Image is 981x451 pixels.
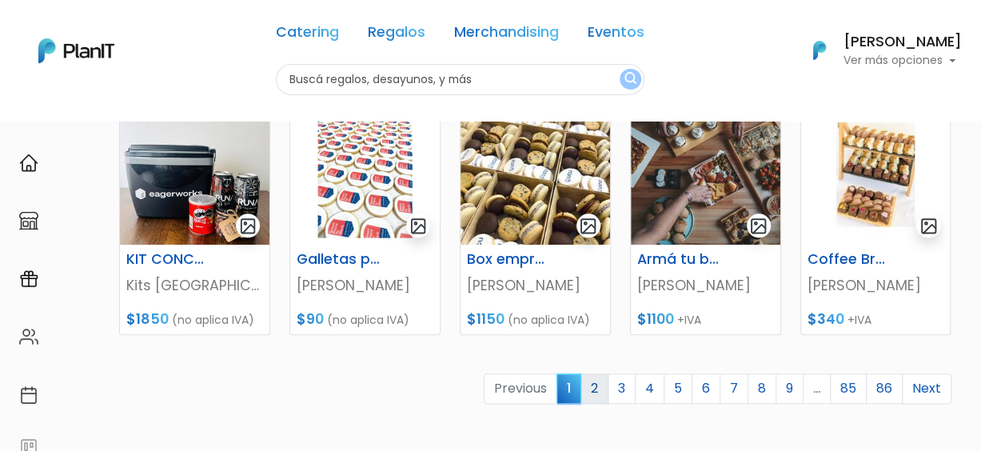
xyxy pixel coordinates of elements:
h6: Armá tu brunch [628,251,732,268]
span: +IVA [677,312,701,328]
a: gallery-light KIT CONCERVADORA Kits [GEOGRAPHIC_DATA] $1850 (no aplica IVA) [119,103,270,335]
img: thumb_PHOTO-2024-03-26-08-59-59_2.jpg [120,104,269,245]
a: gallery-light Galletas personalizadas [PERSON_NAME] $90 (no aplica IVA) [289,103,441,335]
a: 7 [720,373,748,404]
img: marketplace-4ceaa7011d94191e9ded77b95e3339b90024bf715f7c57f8cf31f2d8c509eaba.svg [19,211,38,230]
button: PlanIt Logo [PERSON_NAME] Ver más opciones [792,30,962,71]
a: gallery-light Armá tu brunch [PERSON_NAME] $1100 +IVA [630,103,781,335]
a: 85 [830,373,867,404]
img: calendar-87d922413cdce8b2cf7b7f5f62616a5cf9e4887200fb71536465627b3292af00.svg [19,385,38,405]
p: Kits [GEOGRAPHIC_DATA] [126,275,263,296]
span: $340 [808,309,844,329]
h6: Box empresarial [457,251,561,268]
img: thumb_Dise%C3%B1o_sin_t%C3%ADtulo_-_2025-02-07T094711.956.png [290,104,440,245]
h6: [PERSON_NAME] [843,35,962,50]
a: Merchandising [454,26,559,45]
span: (no aplica IVA) [508,312,590,328]
a: 4 [635,373,664,404]
a: 86 [866,373,903,404]
h6: Galletas personalizadas [287,251,391,268]
img: PlanIt Logo [802,33,837,68]
span: +IVA [847,312,871,328]
span: $1100 [637,309,674,329]
img: search_button-432b6d5273f82d61273b3651a40e1bd1b912527efae98b1b7a1b2c0702e16a8d.svg [624,72,636,87]
a: 2 [580,373,608,404]
input: Buscá regalos, desayunos, y más [276,64,644,95]
a: Regalos [368,26,425,45]
a: 9 [776,373,804,404]
img: home-e721727adea9d79c4d83392d1f703f7f8bce08238fde08b1acbfd93340b81755.svg [19,154,38,173]
img: gallery-light [919,217,938,235]
a: Next [902,373,951,404]
img: gallery-light [409,217,428,235]
span: (no aplica IVA) [327,312,409,328]
a: 6 [692,373,720,404]
span: $90 [297,309,324,329]
img: thumb_image00028__2_.jpeg [631,104,780,245]
span: 1 [556,373,581,403]
span: $1150 [467,309,504,329]
img: gallery-light [749,217,768,235]
a: Eventos [588,26,644,45]
p: [PERSON_NAME] [808,275,944,296]
span: (no aplica IVA) [172,312,254,328]
img: gallery-light [239,217,257,235]
span: $1850 [126,309,169,329]
img: thumb_image__copia___copia___copia_-Photoroom__1_.jpg [801,104,951,245]
p: [PERSON_NAME] [637,275,774,296]
a: gallery-light Box empresarial [PERSON_NAME] $1150 (no aplica IVA) [460,103,611,335]
img: campaigns-02234683943229c281be62815700db0a1741e53638e28bf9629b52c665b00959.svg [19,269,38,289]
a: 8 [748,373,776,404]
h6: Coffee Break 1 [798,251,902,268]
a: gallery-light Coffee Break 1 [PERSON_NAME] $340 +IVA [800,103,951,335]
img: gallery-light [579,217,597,235]
img: thumb_WhatsApp_Image_2024-01-29_at_11.47.40.jpeg [461,104,610,245]
a: 5 [664,373,692,404]
p: Ver más opciones [843,55,962,66]
p: [PERSON_NAME] [297,275,433,296]
h6: KIT CONCERVADORA [117,251,221,268]
div: ¿Necesitás ayuda? [82,15,230,46]
p: [PERSON_NAME] [467,275,604,296]
a: Catering [276,26,339,45]
a: 3 [608,373,636,404]
img: people-662611757002400ad9ed0e3c099ab2801c6687ba6c219adb57efc949bc21e19d.svg [19,327,38,346]
img: PlanIt Logo [38,38,114,63]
